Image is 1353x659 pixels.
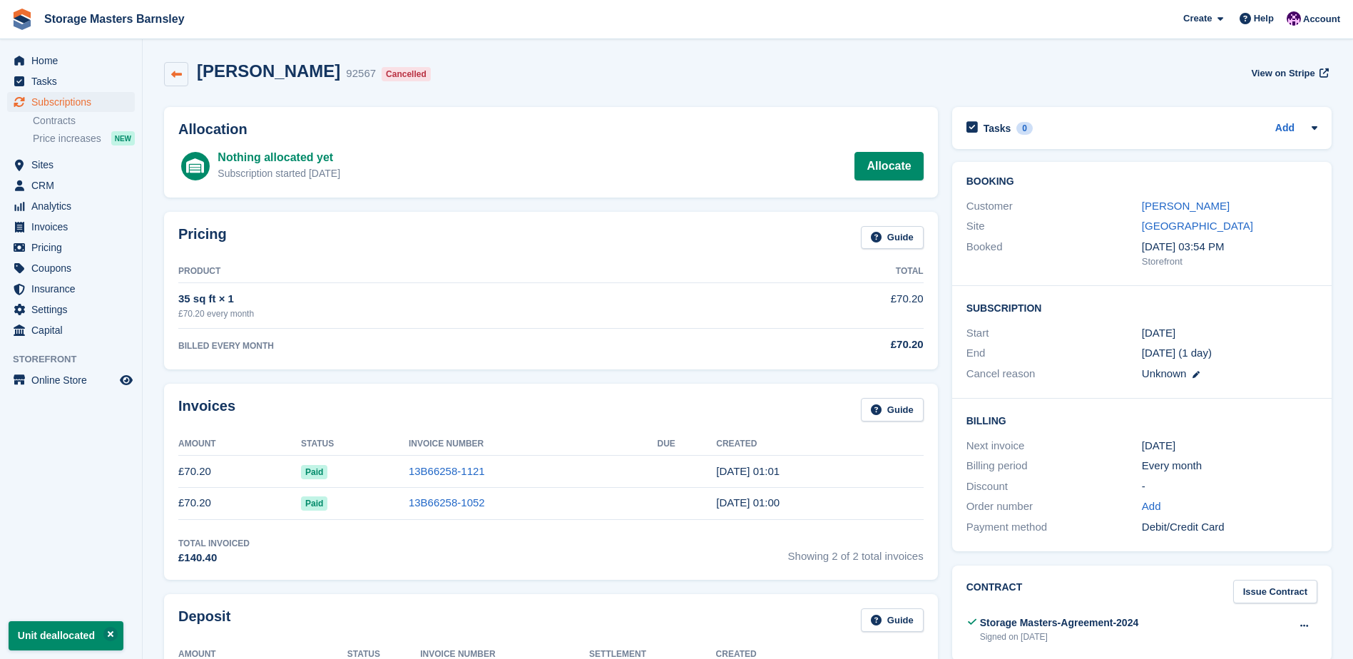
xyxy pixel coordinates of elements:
div: Cancel reason [966,366,1142,382]
div: Booked [966,239,1142,269]
div: Billing period [966,458,1142,474]
a: menu [7,217,135,237]
span: View on Stripe [1251,66,1314,81]
a: View on Stripe [1245,61,1332,85]
a: Contracts [33,114,135,128]
div: £70.20 every month [178,307,733,320]
h2: Allocation [178,121,924,138]
span: Help [1254,11,1274,26]
img: Louise Masters [1287,11,1301,26]
div: Discount [966,479,1142,495]
span: Invoices [31,217,117,237]
span: Analytics [31,196,117,216]
div: Start [966,325,1142,342]
span: Home [31,51,117,71]
span: Paid [301,465,327,479]
th: Total [733,260,923,283]
div: Signed on [DATE] [980,630,1139,643]
span: CRM [31,175,117,195]
th: Amount [178,433,301,456]
span: Sites [31,155,117,175]
a: Add [1142,499,1161,515]
span: Price increases [33,132,101,145]
div: Cancelled [382,67,431,81]
a: menu [7,92,135,112]
div: Subscription started [DATE] [218,166,340,181]
a: menu [7,196,135,216]
a: [PERSON_NAME] [1142,200,1230,212]
th: Invoice Number [409,433,658,456]
td: £70.20 [733,283,923,328]
a: menu [7,279,135,299]
td: £70.20 [178,487,301,519]
img: stora-icon-8386f47178a22dfd0bd8f6a31ec36ba5ce8667c1dd55bd0f319d3a0aa187defe.svg [11,9,33,30]
time: 2025-06-28 00:00:00 UTC [1142,325,1175,342]
span: Account [1303,12,1340,26]
span: Capital [31,320,117,340]
th: Product [178,260,733,283]
a: menu [7,300,135,320]
h2: [PERSON_NAME] [197,61,340,81]
span: Paid [301,496,327,511]
span: Pricing [31,237,117,257]
a: Price increases NEW [33,131,135,146]
a: Guide [861,398,924,422]
div: NEW [111,131,135,145]
div: Storage Masters-Agreement-2024 [980,615,1139,630]
a: Guide [861,226,924,250]
a: Allocate [854,152,923,180]
div: - [1142,479,1317,495]
a: Issue Contract [1233,580,1317,603]
a: [GEOGRAPHIC_DATA] [1142,220,1253,232]
span: Online Store [31,370,117,390]
div: Storefront [1142,255,1317,269]
div: [DATE] [1142,438,1317,454]
th: Due [658,433,717,456]
span: Coupons [31,258,117,278]
a: 13B66258-1052 [409,496,485,509]
div: End [966,345,1142,362]
h2: Tasks [984,122,1011,135]
span: Create [1183,11,1212,26]
a: menu [7,258,135,278]
span: Showing 2 of 2 total invoices [788,537,924,566]
td: £70.20 [178,456,301,488]
a: menu [7,320,135,340]
div: Every month [1142,458,1317,474]
div: Customer [966,198,1142,215]
h2: Invoices [178,398,235,422]
p: Unit deallocated [9,621,123,650]
div: 0 [1016,122,1033,135]
a: menu [7,370,135,390]
a: 13B66258-1121 [409,465,485,477]
div: 35 sq ft × 1 [178,291,733,307]
div: Total Invoiced [178,537,250,550]
h2: Subscription [966,300,1317,315]
th: Created [716,433,923,456]
div: [DATE] 03:54 PM [1142,239,1317,255]
div: Order number [966,499,1142,515]
a: menu [7,175,135,195]
div: BILLED EVERY MONTH [178,339,733,352]
a: Add [1275,121,1295,137]
a: Storage Masters Barnsley [39,7,190,31]
div: Next invoice [966,438,1142,454]
time: 2025-07-28 00:01:10 UTC [716,465,780,477]
h2: Contract [966,580,1023,603]
span: [DATE] (1 day) [1142,347,1212,359]
h2: Billing [966,413,1317,427]
a: Guide [861,608,924,632]
a: menu [7,51,135,71]
div: Debit/Credit Card [1142,519,1317,536]
span: Tasks [31,71,117,91]
div: 92567 [346,66,376,82]
a: menu [7,155,135,175]
div: £70.20 [733,337,923,353]
span: Subscriptions [31,92,117,112]
h2: Deposit [178,608,230,632]
div: £140.40 [178,550,250,566]
div: Nothing allocated yet [218,149,340,166]
th: Status [301,433,409,456]
h2: Pricing [178,226,227,250]
a: Preview store [118,372,135,389]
